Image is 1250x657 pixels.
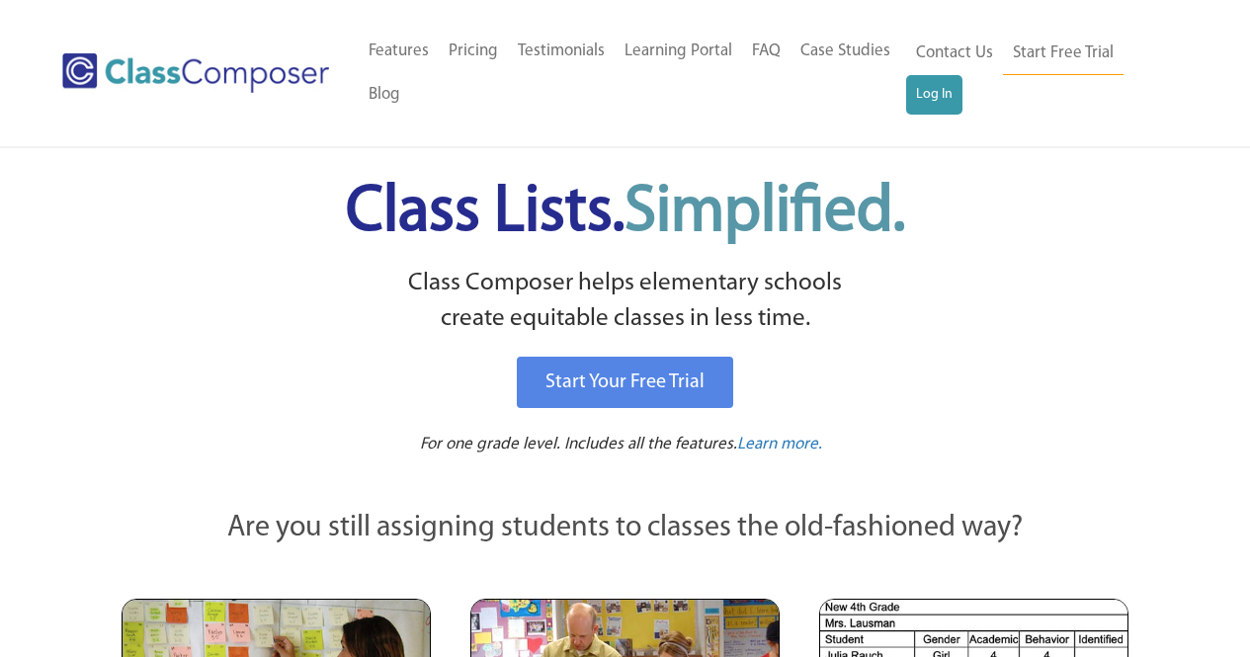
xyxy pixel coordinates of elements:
[625,181,905,245] span: Simplified.
[1003,32,1124,76] a: Start Free Trial
[119,266,1132,338] p: Class Composer helps elementary schools create equitable classes in less time.
[742,30,791,73] a: FAQ
[791,30,900,73] a: Case Studies
[439,30,508,73] a: Pricing
[359,30,906,117] nav: Header Menu
[615,30,742,73] a: Learning Portal
[737,436,822,452] span: Learn more.
[420,436,737,452] span: For one grade level. Includes all the features.
[359,30,439,73] a: Features
[906,32,1173,115] nav: Header Menu
[122,507,1129,550] p: Are you still assigning students to classes the old-fashioned way?
[359,73,410,117] a: Blog
[906,32,1003,75] a: Contact Us
[508,30,615,73] a: Testimonials
[737,433,822,457] a: Learn more.
[545,372,705,392] span: Start Your Free Trial
[62,53,329,93] img: Class Composer
[517,357,733,408] a: Start Your Free Trial
[906,75,962,115] a: Log In
[346,181,905,245] span: Class Lists.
